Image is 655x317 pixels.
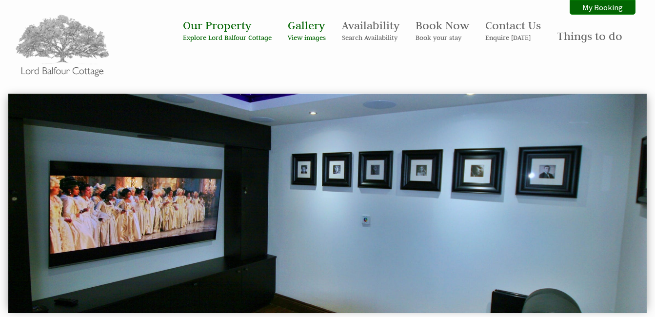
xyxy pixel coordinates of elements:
[485,18,541,42] a: Contact UsEnquire [DATE]
[183,18,272,42] a: Our PropertyExplore Lord Balfour Cottage
[342,33,399,42] small: Search Availability
[288,18,326,42] a: GalleryView images
[416,33,469,42] small: Book your stay
[557,29,622,43] a: Things to do
[183,33,272,42] small: Explore Lord Balfour Cottage
[416,18,469,42] a: Book NowBook your stay
[485,33,541,42] small: Enquire [DATE]
[14,14,111,79] img: Lord Balfour Cottage
[342,18,399,42] a: AvailabilitySearch Availability
[288,33,326,42] small: View images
